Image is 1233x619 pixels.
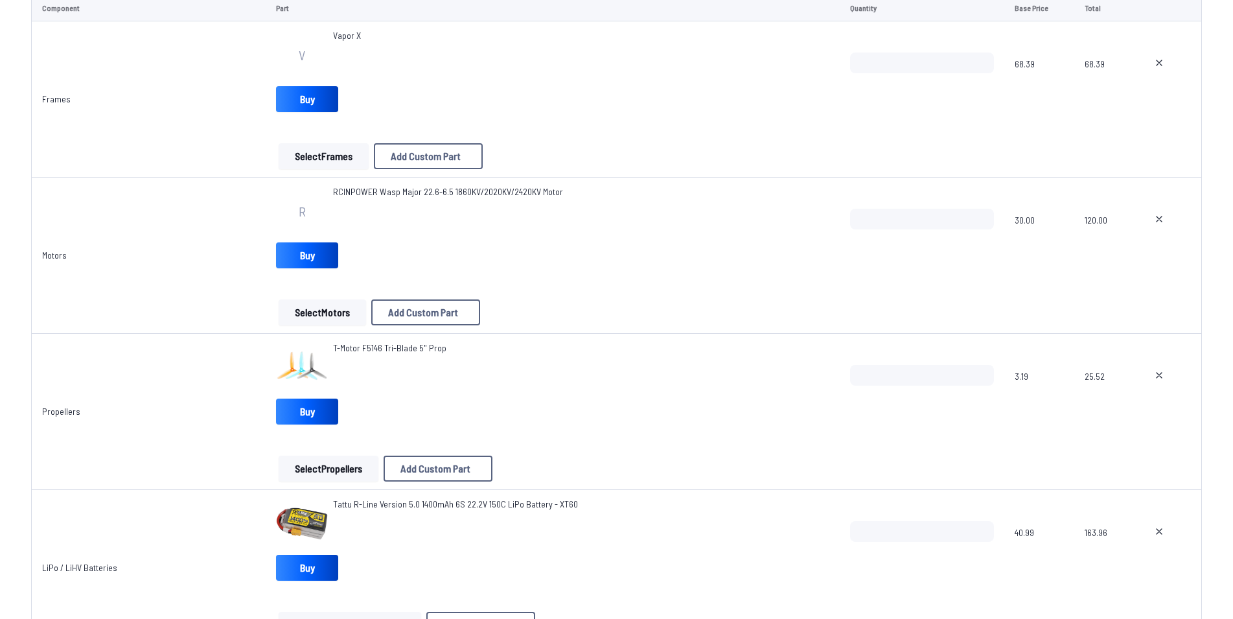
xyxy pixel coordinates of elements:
a: Motors [42,250,67,261]
img: image [276,498,328,550]
span: Add Custom Part [388,307,458,318]
span: Tattu R-Line Version 5.0 1400mAh 6S 22.2V 150C LiPo Battery - XT60 [333,498,578,509]
span: 68.39 [1085,53,1122,115]
span: R [299,205,306,218]
span: 3.19 [1015,365,1064,427]
a: LiPo / LiHV Batteries [42,562,117,573]
a: SelectMotors [276,299,369,325]
span: 120.00 [1085,209,1122,271]
a: Frames [42,93,71,104]
img: image [276,342,328,393]
a: Tattu R-Line Version 5.0 1400mAh 6S 22.2V 150C LiPo Battery - XT60 [333,498,578,511]
a: Buy [276,399,338,425]
a: Buy [276,86,338,112]
span: 25.52 [1085,365,1122,427]
button: SelectPropellers [279,456,378,482]
span: V [299,49,305,62]
span: 40.99 [1015,521,1064,583]
button: SelectMotors [279,299,366,325]
span: 68.39 [1015,53,1064,115]
a: SelectFrames [276,143,371,169]
span: Vapor X [333,29,361,42]
span: 163.96 [1085,521,1122,583]
a: Buy [276,242,338,268]
a: Propellers [42,406,80,417]
span: 30.00 [1015,209,1064,271]
span: Add Custom Part [400,463,470,474]
button: Add Custom Part [374,143,483,169]
span: RCINPOWER Wasp Major 22.6-6.5 1860KV/2020KV/2420KV Motor [333,185,563,198]
span: T-Motor F5146 Tri-Blade 5" Prop [333,342,446,353]
button: Add Custom Part [384,456,492,482]
button: Add Custom Part [371,299,480,325]
a: SelectPropellers [276,456,381,482]
button: SelectFrames [279,143,369,169]
a: T-Motor F5146 Tri-Blade 5" Prop [333,342,446,355]
span: Add Custom Part [391,151,461,161]
a: Buy [276,555,338,581]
